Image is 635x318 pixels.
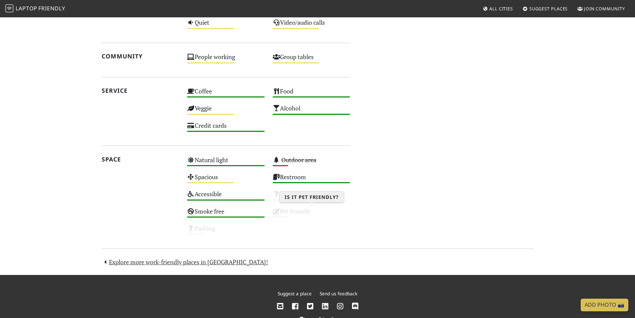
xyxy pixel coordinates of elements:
span: Suggest Places [529,6,568,12]
span: Laptop [16,5,37,12]
h3: Is it pet friendly? [279,192,344,203]
s: Outdoor area [281,156,316,164]
div: Alcohol [269,103,354,120]
a: Suggest Places [520,3,571,15]
span: Join Community [584,6,625,12]
a: Explore more work-friendly places in [GEOGRAPHIC_DATA]! [102,258,268,266]
div: Spacious [183,172,269,189]
div: Quiet [183,17,269,34]
div: Coffee [183,86,269,103]
h2: Community [102,53,179,60]
div: People working [183,51,269,68]
div: Parking [183,223,269,240]
div: Pet friendly [269,206,354,223]
div: Restroom [269,172,354,189]
div: Accessible [183,189,269,206]
div: Air conditioned [269,189,354,206]
h2: Service [102,87,179,94]
div: Natural light [183,154,269,172]
div: Veggie [183,103,269,120]
a: Join Community [575,3,628,15]
a: LaptopFriendly LaptopFriendly [5,3,65,15]
a: Suggest a place [278,290,312,297]
div: Credit cards [183,120,269,137]
a: Add Photo 📸 [581,299,628,311]
div: Video/audio calls [269,17,354,34]
h2: Space [102,156,179,163]
span: All Cities [489,6,513,12]
div: Food [269,86,354,103]
span: Friendly [38,5,65,12]
img: LaptopFriendly [5,4,13,12]
a: Send us feedback [320,290,357,297]
div: Smoke free [183,206,269,223]
div: Group tables [269,51,354,68]
a: All Cities [480,3,516,15]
